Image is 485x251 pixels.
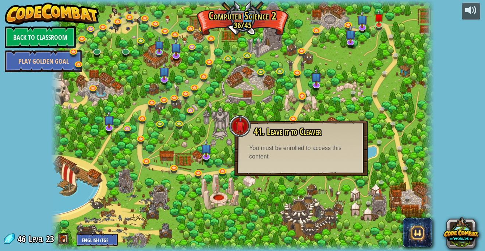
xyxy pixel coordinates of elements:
[357,10,368,28] img: level-banner-unstarted-subscriber.png
[171,38,181,56] img: level-banner-unstarted-subscriber.png
[374,9,383,25] img: level-banner-unstarted.png
[201,139,212,157] img: level-banner-unstarted-subscriber.png
[104,111,114,129] img: level-banner-unstarted-subscriber.png
[462,3,480,20] button: Adjust volume
[345,25,356,43] img: level-banner-unstarted-subscriber.png
[18,233,28,245] span: 46
[159,62,170,80] img: level-banner-unstarted-subscriber.png
[249,144,353,161] div: You must be enrolled to access this content
[155,36,164,52] img: level-banner-unstarted-subscriber.png
[311,67,322,86] img: level-banner-unstarted-subscriber.png
[5,50,82,72] a: Play Golden Goal
[29,233,43,245] span: Level
[254,125,321,138] span: 41. Leave it to Cleaver
[5,3,99,25] img: CodeCombat - Learn how to code by playing a game
[46,233,54,245] span: 23
[5,26,76,48] a: Back to Classroom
